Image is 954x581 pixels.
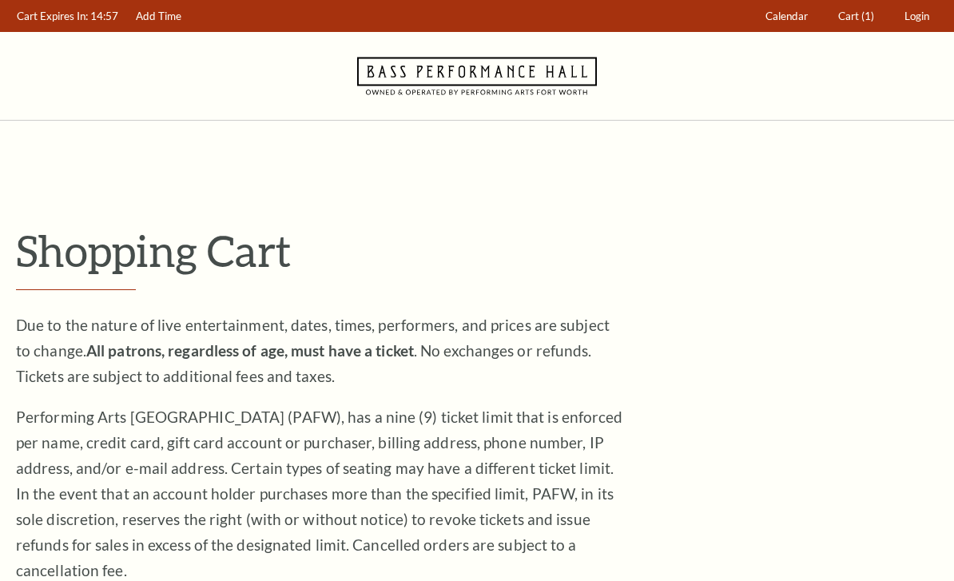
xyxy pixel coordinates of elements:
span: 14:57 [90,10,118,22]
p: Shopping Cart [16,225,938,277]
strong: All patrons, regardless of age, must have a ticket [86,341,414,360]
a: Add Time [129,1,189,32]
a: Calendar [758,1,816,32]
a: Login [897,1,937,32]
span: Cart [838,10,859,22]
span: Login [904,10,929,22]
span: Due to the nature of live entertainment, dates, times, performers, and prices are subject to chan... [16,316,610,385]
span: Cart Expires In: [17,10,88,22]
span: Calendar [765,10,808,22]
span: (1) [861,10,874,22]
a: Cart (1) [831,1,882,32]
